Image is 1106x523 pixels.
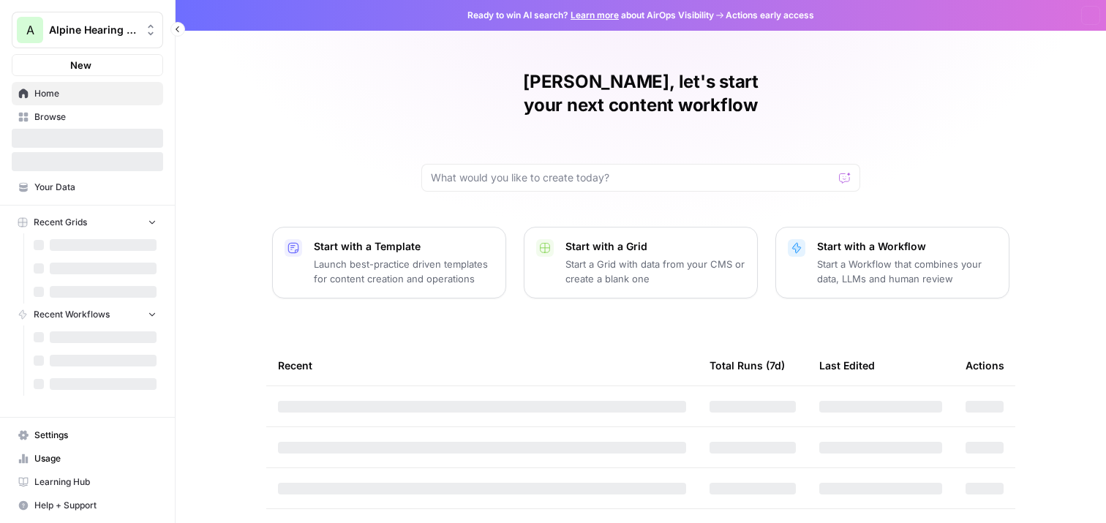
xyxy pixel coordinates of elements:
[12,82,163,105] a: Home
[34,181,157,194] span: Your Data
[565,257,745,286] p: Start a Grid with data from your CMS or create a blank one
[49,23,138,37] span: Alpine Hearing Protection
[12,494,163,517] button: Help + Support
[12,304,163,326] button: Recent Workflows
[26,21,34,39] span: A
[278,345,686,385] div: Recent
[431,170,833,185] input: What would you like to create today?
[12,211,163,233] button: Recent Grids
[726,9,814,22] span: Actions early access
[710,345,785,385] div: Total Runs (7d)
[524,227,758,298] button: Start with a GridStart a Grid with data from your CMS or create a blank one
[70,58,91,72] span: New
[34,429,157,442] span: Settings
[966,345,1004,385] div: Actions
[34,308,110,321] span: Recent Workflows
[421,70,860,117] h1: [PERSON_NAME], let's start your next content workflow
[565,239,745,254] p: Start with a Grid
[34,499,157,512] span: Help + Support
[817,257,997,286] p: Start a Workflow that combines your data, LLMs and human review
[817,239,997,254] p: Start with a Workflow
[571,10,619,20] a: Learn more
[272,227,506,298] button: Start with a TemplateLaunch best-practice driven templates for content creation and operations
[775,227,1009,298] button: Start with a WorkflowStart a Workflow that combines your data, LLMs and human review
[12,470,163,494] a: Learning Hub
[314,239,494,254] p: Start with a Template
[819,345,875,385] div: Last Edited
[12,447,163,470] a: Usage
[34,475,157,489] span: Learning Hub
[34,87,157,100] span: Home
[314,257,494,286] p: Launch best-practice driven templates for content creation and operations
[467,9,714,22] span: Ready to win AI search? about AirOps Visibility
[12,424,163,447] a: Settings
[12,12,163,48] button: Workspace: Alpine Hearing Protection
[34,110,157,124] span: Browse
[34,216,87,229] span: Recent Grids
[34,452,157,465] span: Usage
[12,105,163,129] a: Browse
[12,54,163,76] button: New
[12,176,163,199] a: Your Data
